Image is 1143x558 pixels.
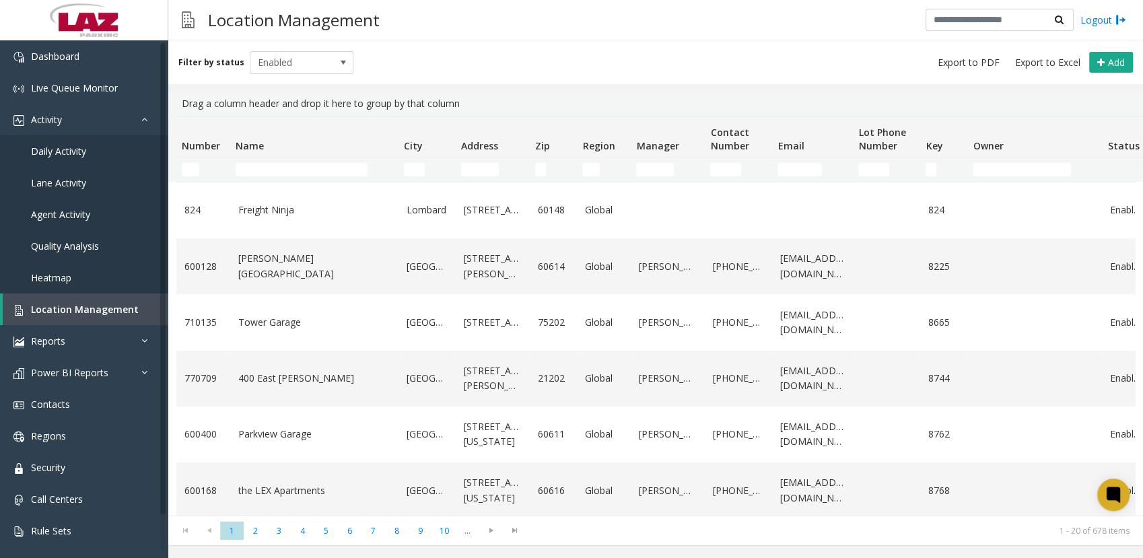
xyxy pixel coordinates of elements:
[636,139,679,152] span: Manager
[928,259,959,274] a: 8225
[407,427,448,442] a: [GEOGRAPHIC_DATA]
[184,203,222,217] a: 824
[928,427,959,442] a: 8762
[928,203,959,217] a: 824
[399,158,456,182] td: City Filter
[585,315,623,330] a: Global
[780,475,845,505] a: [EMAIL_ADDRESS][DOMAIN_NAME]
[973,139,1003,152] span: Owner
[3,293,168,325] a: Location Management
[713,315,764,330] a: [PHONE_NUMBER]
[967,158,1102,182] td: Owner Filter
[639,371,697,386] a: [PERSON_NAME]
[777,139,804,152] span: Email
[31,271,71,284] span: Heatmap
[238,427,390,442] a: Parkview Garage
[932,53,1005,72] button: Export to PDF
[464,475,522,505] a: [STREET_ADDRESS][US_STATE]
[13,431,24,442] img: 'icon'
[184,315,222,330] a: 710135
[184,427,222,442] a: 600400
[238,251,390,281] a: [PERSON_NAME][GEOGRAPHIC_DATA]
[361,522,385,540] span: Page 7
[409,522,432,540] span: Page 9
[314,522,338,540] span: Page 5
[31,113,62,126] span: Activity
[780,308,845,338] a: [EMAIL_ADDRESS][DOMAIN_NAME]
[777,163,822,176] input: Email Filter
[534,525,1130,536] kendo-pager-info: 1 - 20 of 678 items
[1110,315,1141,330] a: Enabled
[928,483,959,498] a: 8768
[535,139,550,152] span: Zip
[31,176,86,189] span: Lane Activity
[585,203,623,217] a: Global
[244,522,267,540] span: Page 2
[585,259,623,274] a: Global
[461,163,499,176] input: Address Filter
[291,522,314,540] span: Page 4
[238,371,390,386] a: 400 East [PERSON_NAME]
[585,483,623,498] a: Global
[31,145,86,158] span: Daily Activity
[220,522,244,540] span: Page 1
[338,522,361,540] span: Page 6
[585,427,623,442] a: Global
[853,158,920,182] td: Lot Phone Number Filter
[31,335,65,347] span: Reports
[464,419,522,450] a: [STREET_ADDRESS][US_STATE]
[710,126,749,152] span: Contact Number
[1015,56,1080,69] span: Export to Excel
[464,251,522,281] a: [STREET_ADDRESS][PERSON_NAME]
[928,315,959,330] a: 8665
[538,315,569,330] a: 75202
[713,483,764,498] a: [PHONE_NUMBER]
[13,463,24,474] img: 'icon'
[1108,56,1125,69] span: Add
[184,483,222,498] a: 600168
[582,163,600,176] input: Region Filter
[13,337,24,347] img: 'icon'
[1110,427,1141,442] a: Enabled
[31,366,108,379] span: Power BI Reports
[713,259,764,274] a: [PHONE_NUMBER]
[780,363,845,394] a: [EMAIL_ADDRESS][DOMAIN_NAME]
[713,371,764,386] a: [PHONE_NUMBER]
[1089,52,1133,73] button: Add
[13,495,24,505] img: 'icon'
[184,371,222,386] a: 770709
[530,158,577,182] td: Zip Filter
[407,483,448,498] a: [GEOGRAPHIC_DATA]
[31,524,71,537] span: Rule Sets
[456,158,530,182] td: Address Filter
[780,419,845,450] a: [EMAIL_ADDRESS][DOMAIN_NAME]
[407,259,448,274] a: [GEOGRAPHIC_DATA]
[772,158,853,182] td: Email Filter
[13,400,24,411] img: 'icon'
[13,115,24,126] img: 'icon'
[538,427,569,442] a: 60611
[639,427,697,442] a: [PERSON_NAME]
[938,56,1000,69] span: Export to PDF
[238,315,390,330] a: Tower Garage
[13,52,24,63] img: 'icon'
[432,522,456,540] span: Page 10
[506,525,524,536] span: Go to the last page
[238,483,390,498] a: the LEX Apartments
[926,163,936,176] input: Key Filter
[407,315,448,330] a: [GEOGRAPHIC_DATA]
[639,259,697,274] a: [PERSON_NAME]
[538,203,569,217] a: 60148
[31,398,70,411] span: Contacts
[482,525,500,536] span: Go to the next page
[31,81,118,94] span: Live Queue Monitor
[178,57,244,69] label: Filter by status
[464,363,522,394] a: [STREET_ADDRESS][PERSON_NAME]
[631,158,705,182] td: Manager Filter
[503,522,526,540] span: Go to the last page
[713,427,764,442] a: [PHONE_NUMBER]
[710,163,741,176] input: Contact Number Filter
[407,371,448,386] a: [GEOGRAPHIC_DATA]
[538,259,569,274] a: 60614
[585,371,623,386] a: Global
